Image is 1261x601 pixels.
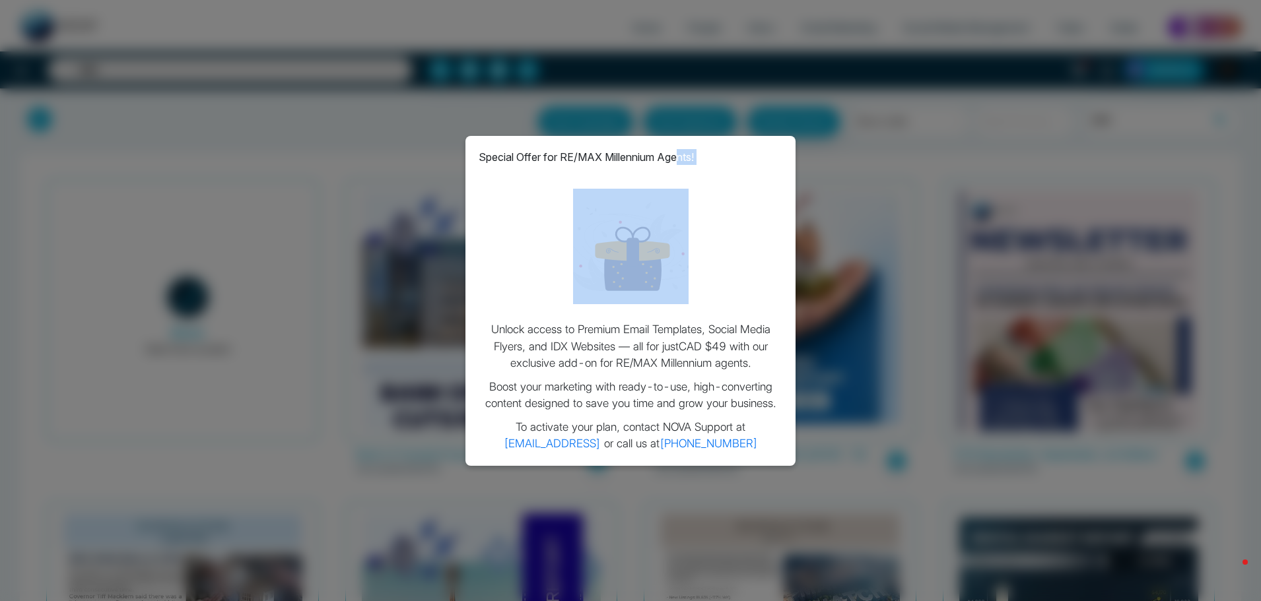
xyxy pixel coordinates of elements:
img: loading [573,189,689,304]
iframe: Intercom live chat [1216,556,1248,588]
a: [PHONE_NUMBER] [660,437,758,450]
a: [EMAIL_ADDRESS] [504,437,601,450]
p: Unlock access to Premium Email Templates, Social Media Flyers, and IDX Websites — all for just CA... [479,321,782,372]
p: Special Offer for RE/MAX Millennium Agents! [479,149,694,165]
p: Boost your marketing with ready-to-use, high-converting content designed to save you time and gro... [479,379,782,412]
p: To activate your plan, contact NOVA Support at or call us at [479,419,782,453]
